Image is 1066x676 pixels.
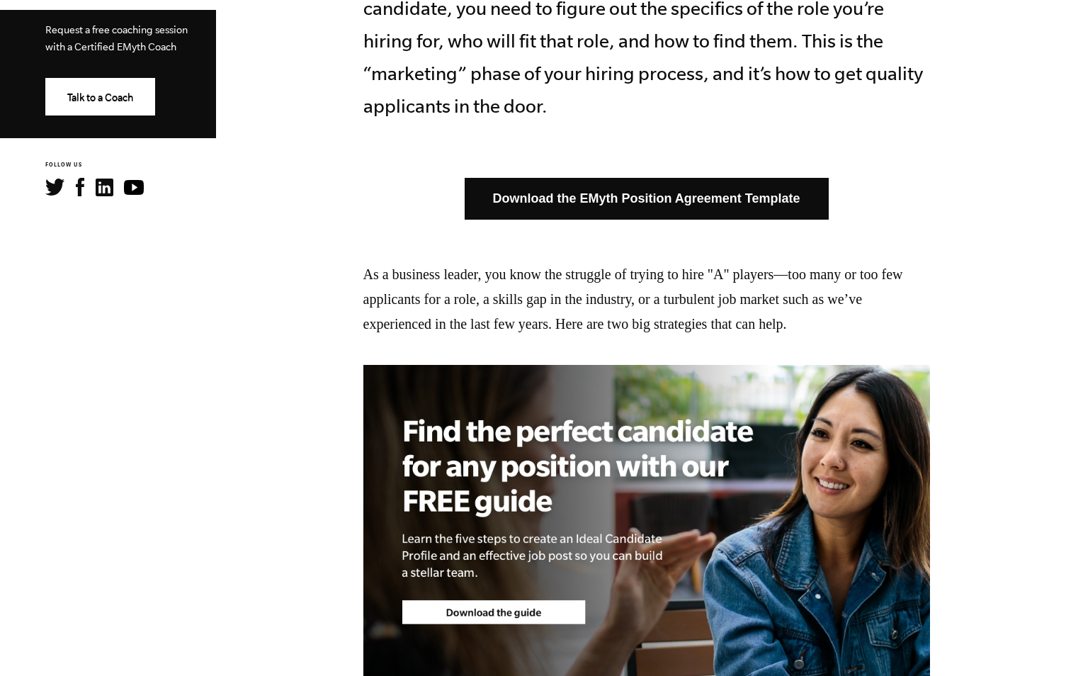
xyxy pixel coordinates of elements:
[363,262,930,337] p: . Here are two big strategies that can help.
[995,608,1066,676] iframe: Chat Widget
[67,92,133,103] span: Talk to a Coach
[45,78,155,116] a: Talk to a Coach
[96,179,113,196] img: LinkedIn
[76,178,84,196] img: Facebook
[124,180,144,195] img: YouTube
[465,178,829,220] a: Download the EMyth Position Agreement Template
[45,161,216,170] h6: FOLLOW US
[45,179,64,196] img: Twitter
[363,266,903,332] span: As a business leader, you know the struggle of trying to hire "A" players—too many or too few app...
[45,21,193,55] p: Request a free coaching session with a Certified EMyth Coach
